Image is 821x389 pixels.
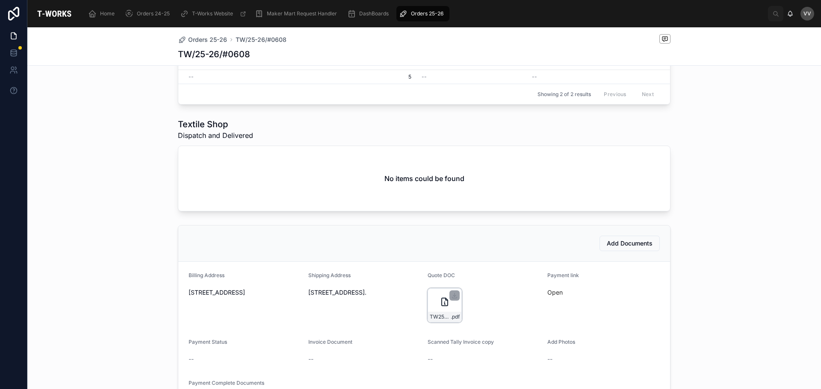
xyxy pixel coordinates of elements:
a: Orders 24-25 [122,6,176,21]
span: Orders 25-26 [411,10,443,17]
span: Billing Address [189,272,224,278]
a: DashBoards [345,6,395,21]
span: TW25-26#0608 [430,313,451,320]
span: Payment Status [189,339,227,345]
span: VV [803,10,811,17]
span: Orders 25-26 [188,35,227,44]
span: Add Documents [607,239,653,248]
h1: TW/25-26/#0608 [178,48,250,60]
span: 5 [311,73,411,80]
span: T-Works Website [192,10,233,17]
h1: Textile Shop [178,118,253,130]
span: -- [422,73,427,80]
a: Open [547,289,563,296]
span: Shipping Address [308,272,351,278]
a: Home [86,6,121,21]
span: DashBoards [359,10,389,17]
span: -- [532,73,537,80]
span: Invoice Document [308,339,352,345]
span: -- [189,355,194,363]
a: TW/25-26/#0608 [236,35,286,44]
span: -- [547,355,552,363]
span: Showing 2 of 2 results [537,91,591,98]
span: Payment link [547,272,579,278]
button: Add Documents [600,236,660,251]
span: Orders 24-25 [137,10,170,17]
span: Quote DOC [428,272,455,278]
div: scrollable content [81,4,768,23]
img: App logo [34,7,74,20]
span: Dispatch and Delivered [178,130,253,140]
span: -- [308,355,313,363]
span: -- [189,73,194,80]
a: Orders 25-26 [396,6,449,21]
span: .pdf [451,313,460,320]
a: T-Works Website [177,6,251,21]
span: Scanned Tally Invoice copy [428,339,494,345]
h2: No items could be found [384,173,464,184]
a: Orders 25-26 [178,35,227,44]
span: -- [428,355,433,363]
span: [STREET_ADDRESS] [189,288,301,297]
span: Home [100,10,115,17]
span: Add Photos [547,339,575,345]
span: Maker Mart Request Handler [267,10,337,17]
span: Payment Complete Documents [189,380,264,386]
a: Maker Mart Request Handler [252,6,343,21]
span: [STREET_ADDRESS]. [308,288,421,297]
